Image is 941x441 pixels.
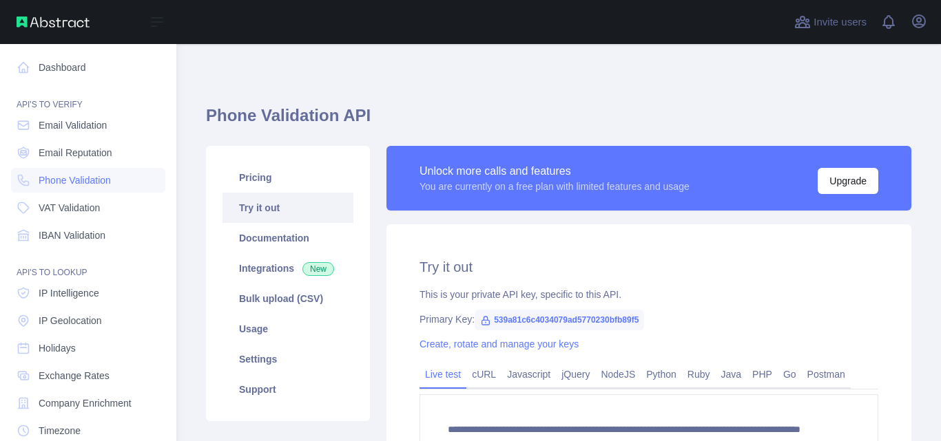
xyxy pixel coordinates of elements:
[39,201,100,215] span: VAT Validation
[420,257,878,277] h2: Try it out
[11,195,165,220] a: VAT Validation
[11,168,165,193] a: Phone Validation
[39,396,132,410] span: Company Enrichment
[682,363,716,385] a: Ruby
[11,308,165,333] a: IP Geolocation
[475,310,644,330] span: 539a81c6c4034079ad5770230bfb89f5
[17,17,90,28] img: Abstract API
[223,193,353,223] a: Try it out
[39,173,111,187] span: Phone Validation
[420,163,690,180] div: Unlock more calls and features
[11,140,165,165] a: Email Reputation
[11,113,165,138] a: Email Validation
[11,391,165,416] a: Company Enrichment
[39,118,107,132] span: Email Validation
[223,314,353,344] a: Usage
[716,363,747,385] a: Java
[302,262,334,276] span: New
[39,369,110,383] span: Exchange Rates
[420,288,878,301] div: This is your private API key, specific to this API.
[11,55,165,80] a: Dashboard
[747,363,778,385] a: PHP
[11,250,165,278] div: API'S TO LOOKUP
[223,253,353,283] a: Integrations New
[11,83,165,110] div: API'S TO VERIFY
[802,363,851,385] a: Postman
[814,14,867,30] span: Invite users
[556,363,595,385] a: jQuery
[223,162,353,193] a: Pricing
[792,11,869,33] button: Invite users
[39,314,102,327] span: IP Geolocation
[11,223,165,248] a: IBAN Validation
[39,286,99,300] span: IP Intelligence
[39,341,76,355] span: Holidays
[420,180,690,193] div: You are currently on a free plan with limited features and usage
[466,363,501,385] a: cURL
[11,281,165,305] a: IP Intelligence
[501,363,556,385] a: Javascript
[223,374,353,405] a: Support
[595,363,641,385] a: NodeJS
[641,363,682,385] a: Python
[223,223,353,253] a: Documentation
[39,146,112,160] span: Email Reputation
[206,105,911,138] h1: Phone Validation API
[420,363,466,385] a: Live test
[223,283,353,314] a: Bulk upload (CSV)
[778,363,802,385] a: Go
[420,312,878,326] div: Primary Key:
[11,336,165,361] a: Holidays
[420,338,579,349] a: Create, rotate and manage your keys
[39,228,105,242] span: IBAN Validation
[223,344,353,374] a: Settings
[39,424,81,438] span: Timezone
[11,363,165,388] a: Exchange Rates
[818,168,878,194] button: Upgrade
